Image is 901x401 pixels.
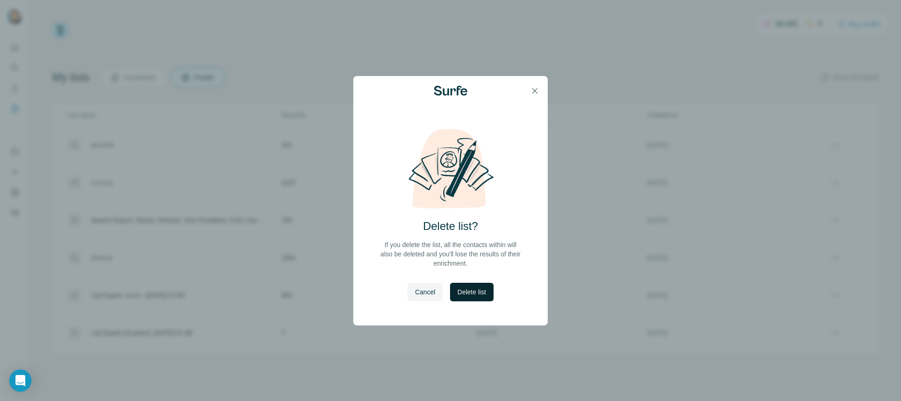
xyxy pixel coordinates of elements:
[450,283,493,301] button: Delete list
[415,287,435,297] span: Cancel
[407,283,443,301] button: Cancel
[379,240,522,268] p: If you delete the list, all the contacts within will also be deleted and you'll lose the results ...
[399,128,502,210] img: delete-list
[457,287,486,297] span: Delete list
[423,219,478,234] h2: Delete list?
[9,369,31,392] div: Open Intercom Messenger
[434,86,467,96] img: Surfe Logo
